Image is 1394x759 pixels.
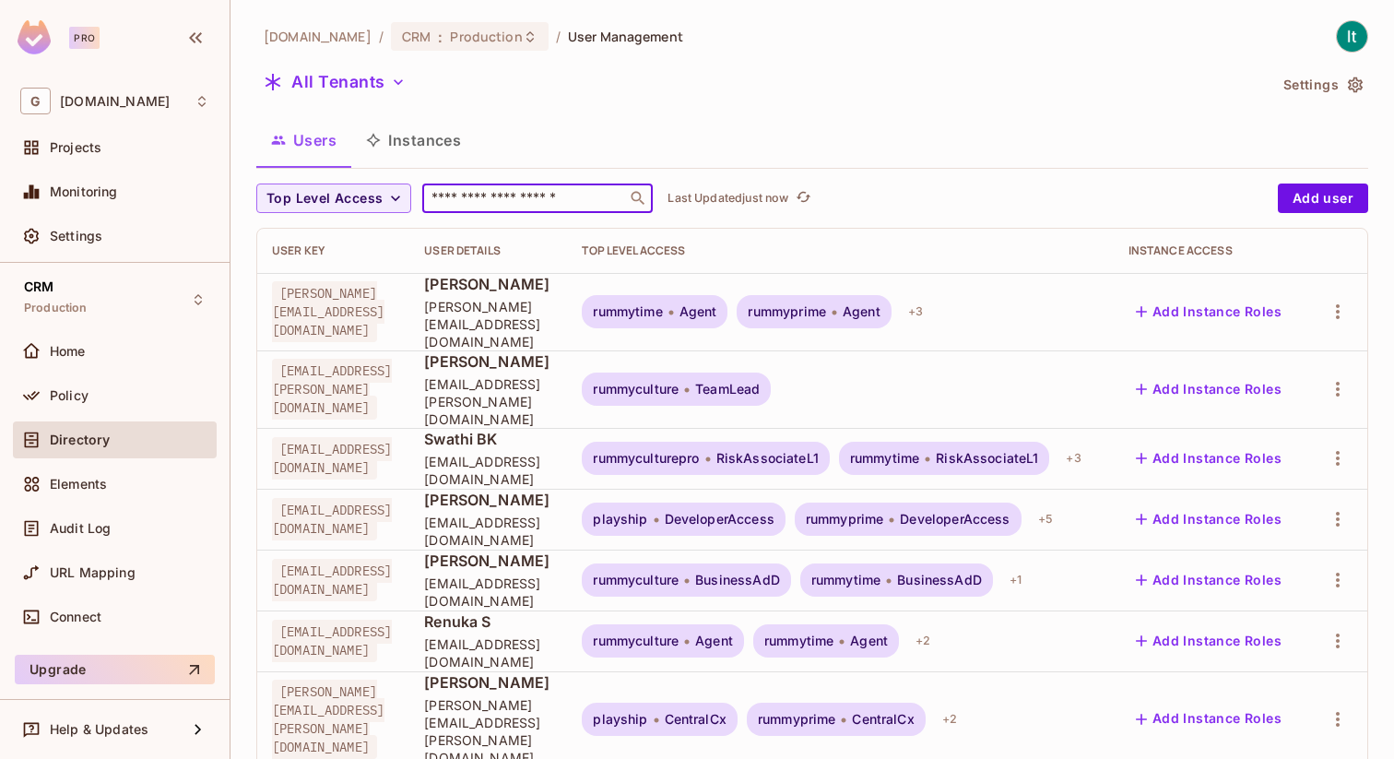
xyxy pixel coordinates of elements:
[424,375,552,428] span: [EMAIL_ADDRESS][PERSON_NAME][DOMAIN_NAME]
[695,573,780,587] span: BusinessAdD
[850,451,919,466] span: rummytime
[1128,504,1289,534] button: Add Instance Roles
[256,184,411,213] button: Top Level Access
[50,565,136,580] span: URL Mapping
[792,187,814,209] button: refresh
[50,140,101,155] span: Projects
[748,304,826,319] span: rummyprime
[272,559,392,601] span: [EMAIL_ADDRESS][DOMAIN_NAME]
[935,705,964,734] div: + 2
[593,382,679,397] span: rummyculture
[256,117,351,163] button: Users
[665,712,727,727] span: CentralCx
[788,187,814,209] span: Click to refresh data
[424,453,552,488] span: [EMAIL_ADDRESS][DOMAIN_NAME]
[50,433,110,447] span: Directory
[695,382,760,397] span: TeamLead
[266,187,383,210] span: Top Level Access
[806,512,884,527] span: rummyprime
[593,451,699,466] span: rummyculturepro
[18,20,51,54] img: SReyMgAAAABJRU5ErkJggg==
[50,610,101,624] span: Connect
[1128,374,1289,404] button: Add Instance Roles
[50,722,148,737] span: Help & Updates
[424,551,552,571] span: [PERSON_NAME]
[424,243,552,258] div: User Details
[272,243,395,258] div: User Key
[679,304,717,319] span: Agent
[1128,626,1289,656] button: Add Instance Roles
[24,301,88,315] span: Production
[900,512,1010,527] span: DeveloperAccess
[424,429,552,449] span: Swathi BK
[424,274,552,294] span: [PERSON_NAME]
[1128,565,1289,595] button: Add Instance Roles
[695,634,733,648] span: Agent
[264,28,372,45] span: the active workspace
[50,521,111,536] span: Audit Log
[424,575,552,610] span: [EMAIL_ADDRESS][DOMAIN_NAME]
[1276,70,1368,100] button: Settings
[764,634,833,648] span: rummytime
[272,498,392,540] span: [EMAIL_ADDRESS][DOMAIN_NAME]
[50,229,102,243] span: Settings
[593,634,679,648] span: rummyculture
[24,279,53,294] span: CRM
[796,189,811,208] span: refresh
[60,94,170,109] span: Workspace: gameskraft.com
[1128,705,1289,734] button: Add Instance Roles
[379,28,384,45] li: /
[716,451,819,466] span: RiskAssociateL1
[402,28,431,45] span: CRM
[272,620,392,662] span: [EMAIL_ADDRESS][DOMAIN_NAME]
[582,243,1098,258] div: Top Level Access
[852,712,914,727] span: CentralCx
[665,512,774,527] span: DeveloperAccess
[843,304,880,319] span: Agent
[556,28,561,45] li: /
[272,281,384,342] span: [PERSON_NAME][EMAIL_ADDRESS][DOMAIN_NAME]
[256,67,413,97] button: All Tenants
[850,634,888,648] span: Agent
[424,672,552,693] span: [PERSON_NAME]
[593,712,647,727] span: playship
[1128,297,1289,326] button: Add Instance Roles
[424,611,552,632] span: Renuka S
[424,490,552,510] span: [PERSON_NAME]
[908,626,938,656] div: + 2
[50,344,86,359] span: Home
[1278,184,1368,213] button: Add user
[450,28,522,45] span: Production
[667,191,788,206] p: Last Updated just now
[50,477,107,492] span: Elements
[593,573,679,587] span: rummyculture
[351,117,476,163] button: Instances
[901,297,930,326] div: + 3
[593,304,662,319] span: rummytime
[1128,444,1289,473] button: Add Instance Roles
[758,712,836,727] span: rummyprime
[811,573,880,587] span: rummytime
[437,30,443,44] span: :
[272,680,384,759] span: [PERSON_NAME][EMAIL_ADDRESS][PERSON_NAME][DOMAIN_NAME]
[50,388,89,403] span: Policy
[1337,21,1367,52] img: IT Tools
[936,451,1038,466] span: RiskAssociateL1
[593,512,647,527] span: playship
[1002,565,1029,595] div: + 1
[50,184,118,199] span: Monitoring
[272,359,392,420] span: [EMAIL_ADDRESS][PERSON_NAME][DOMAIN_NAME]
[424,635,552,670] span: [EMAIL_ADDRESS][DOMAIN_NAME]
[15,655,215,684] button: Upgrade
[897,573,982,587] span: BusinessAdD
[424,298,552,350] span: [PERSON_NAME][EMAIL_ADDRESS][DOMAIN_NAME]
[20,88,51,114] span: G
[1058,444,1088,473] div: + 3
[424,514,552,549] span: [EMAIL_ADDRESS][DOMAIN_NAME]
[568,28,683,45] span: User Management
[272,437,392,480] span: [EMAIL_ADDRESS][DOMAIN_NAME]
[1128,243,1293,258] div: Instance Access
[69,27,100,49] div: Pro
[424,351,552,372] span: [PERSON_NAME]
[1031,504,1060,534] div: + 5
